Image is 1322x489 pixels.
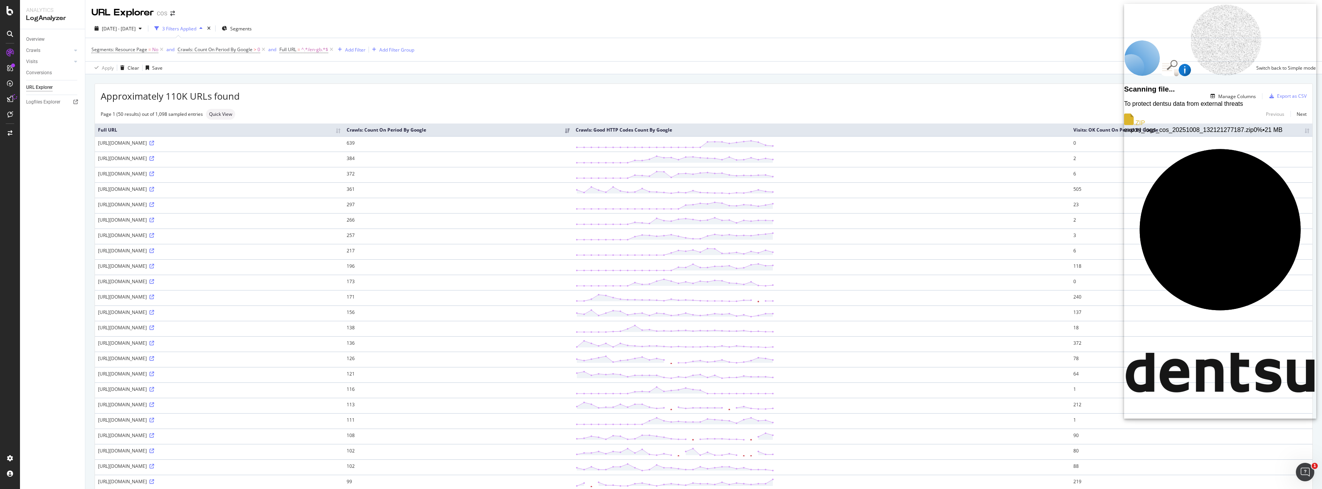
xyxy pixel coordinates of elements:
div: Overview [26,35,45,43]
button: Add Filter [335,45,365,54]
td: 80 [1070,444,1312,459]
div: Save [152,65,163,71]
button: and [268,46,276,53]
td: 126 [344,352,573,367]
button: 3 Filters Applied [151,22,206,35]
a: Logfiles Explorer [26,98,80,106]
div: URL Explorer [26,83,53,92]
div: [URL][DOMAIN_NAME] [98,432,340,439]
div: [URL][DOMAIN_NAME] [98,232,340,239]
button: [DATE] - [DATE] [91,22,145,35]
span: Segments [230,25,252,32]
div: [URL][DOMAIN_NAME] [98,324,340,331]
td: 116 [344,382,573,398]
iframe: Intercom live chat [1296,463,1314,481]
span: [DATE] - [DATE] [102,25,136,32]
div: Add Filter [345,47,365,53]
div: [URL][DOMAIN_NAME] [98,263,340,269]
td: 78 [1070,352,1312,367]
div: [URL][DOMAIN_NAME] [98,278,340,285]
th: Full URL: activate to sort column ascending [95,124,344,136]
th: Visits: OK Count On Period By Google: activate to sort column ascending [1070,124,1312,136]
td: 137 [1070,305,1312,321]
td: 102 [344,459,573,475]
button: Apply [91,62,114,74]
td: 108 [344,429,573,444]
td: 102 [344,444,573,459]
td: 173 [344,275,573,290]
span: Segments: Resource Page [91,46,147,53]
div: Crawls [26,47,40,55]
a: Overview [26,35,80,43]
span: > [254,46,256,53]
td: 1 [1070,382,1312,398]
div: COS [157,10,167,17]
span: = [148,46,151,53]
td: 257 [344,229,573,244]
div: [URL][DOMAIN_NAME] [98,386,340,392]
a: Crawls [26,47,72,55]
td: 372 [344,167,573,182]
td: 118 [1070,259,1312,275]
td: 372 [1070,336,1312,352]
div: 3 Filters Applied [162,25,196,32]
span: No [152,44,158,55]
td: 217 [344,244,573,259]
span: 1 [1312,463,1318,469]
div: times [206,25,212,32]
td: 138 [344,321,573,336]
td: 212 [1070,398,1312,413]
div: [URL][DOMAIN_NAME] [98,447,340,454]
td: 3 [1070,229,1312,244]
button: Clear [117,62,139,74]
span: Full URL [279,46,296,53]
div: [URL][DOMAIN_NAME] [98,201,340,208]
div: [URL][DOMAIN_NAME] [98,371,340,377]
td: 297 [344,198,573,213]
td: 156 [344,305,573,321]
td: 240 [1070,290,1312,305]
td: 0 [1070,136,1312,152]
div: and [166,46,174,53]
span: Quick View [209,112,232,117]
div: [URL][DOMAIN_NAME] [98,247,340,254]
td: 23 [1070,198,1312,213]
div: Clear [128,65,139,71]
div: Visits [26,58,38,66]
button: Save [143,62,163,74]
td: 171 [344,290,573,305]
div: arrow-right-arrow-left [170,11,175,16]
td: 2 [1070,213,1312,229]
td: 505 [1070,182,1312,198]
td: 136 [344,336,573,352]
div: [URL][DOMAIN_NAME] [98,217,340,223]
span: Crawls: Count On Period By Google [178,46,252,53]
span: Approximately 110K URLs found [101,90,240,103]
div: Analytics [26,6,79,14]
td: 361 [344,182,573,198]
a: URL Explorer [26,83,80,92]
div: Add Filter Group [379,47,414,53]
div: URL Explorer [91,6,154,19]
div: [URL][DOMAIN_NAME] [98,294,340,300]
td: 1 [1070,413,1312,429]
div: [URL][DOMAIN_NAME] [98,186,340,192]
button: Segments [219,22,255,35]
td: 88 [1070,459,1312,475]
div: [URL][DOMAIN_NAME] [98,170,340,177]
td: 6 [1070,167,1312,182]
div: [URL][DOMAIN_NAME] [98,478,340,485]
div: LogAnalyzer [26,14,79,23]
th: Crawls: Good HTTP Codes Count By Google [573,124,1070,136]
td: 266 [344,213,573,229]
div: neutral label [206,109,235,120]
td: 384 [344,152,573,167]
td: 113 [344,398,573,413]
div: Apply [102,65,114,71]
button: Add Filter Group [369,45,414,54]
td: 6 [1070,244,1312,259]
div: Page 1 (50 results) out of 1,098 sampled entries [101,111,203,117]
div: Conversions [26,69,52,77]
div: Logfiles Explorer [26,98,60,106]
